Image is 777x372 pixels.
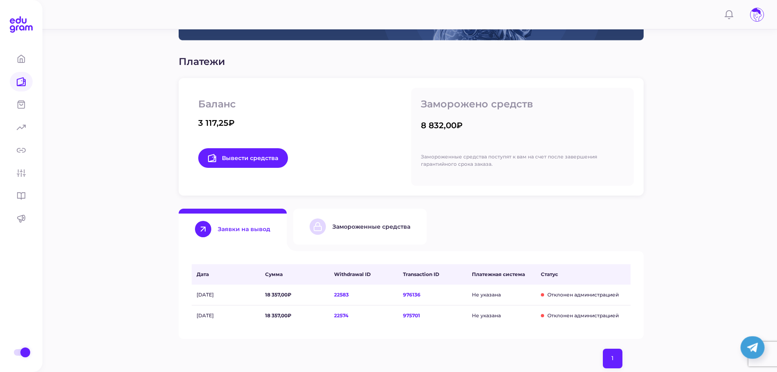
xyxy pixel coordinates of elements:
span: 976136 [403,291,467,298]
span: Дата [197,271,261,278]
span: Withdrawal ID [334,271,398,278]
div: 3 117,25₽ [198,117,235,129]
span: Статус [541,271,631,278]
div: Заявки на вывод [218,225,270,233]
span: Сумма [265,271,329,278]
div: 8 832,00₽ [421,120,463,131]
button: Замороженные средства [293,209,427,245]
p: Платежи [179,55,644,68]
div: Замороженные средства [332,223,410,230]
p: Баланс [198,98,401,111]
p: Замороженные средства поступят к вам на счет после завершения гарантийного срока заказа. [421,153,624,168]
div: Withdraw Requests [192,264,631,326]
span: 22574 [334,312,398,319]
span: 975701 [403,312,467,319]
span: [DATE] [197,312,261,319]
span: 18 357,00₽ [265,291,329,298]
span: Отклонен администрацией [541,312,631,319]
span: [DATE] [197,291,261,298]
span: Не указана [472,291,536,298]
span: Вывести средства [208,154,278,162]
span: Отклонен администрацией [541,291,631,298]
span: Платежная система [472,271,536,278]
a: Вывести средства [198,148,288,168]
span: Transaction ID [403,271,467,278]
button: page 1 [603,349,622,368]
nav: pagination navigation [601,349,624,368]
span: 18 357,00₽ [265,312,329,319]
span: 22583 [334,291,398,298]
p: Заморожено средств [421,98,624,111]
span: Не указана [472,312,536,319]
button: Заявки на вывод [179,209,287,245]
